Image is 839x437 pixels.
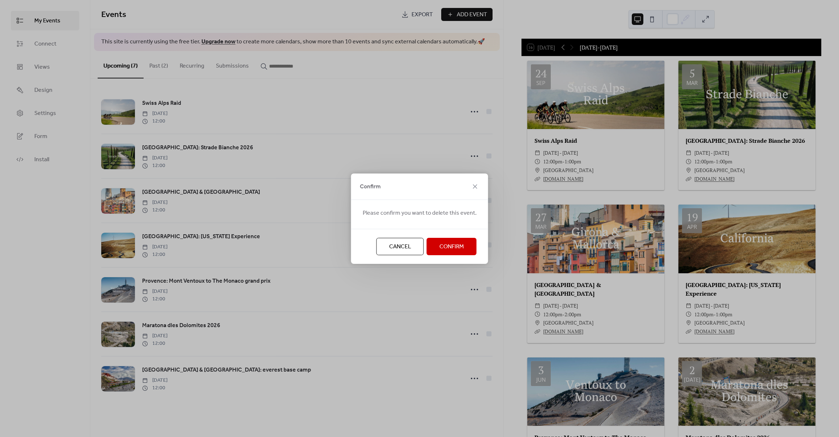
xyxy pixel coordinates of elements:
button: Confirm [427,238,477,255]
span: Cancel [389,243,411,251]
span: Confirm [439,243,464,251]
button: Cancel [376,238,424,255]
span: Confirm [360,183,381,191]
span: Please confirm you want to delete this event. [363,209,477,218]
